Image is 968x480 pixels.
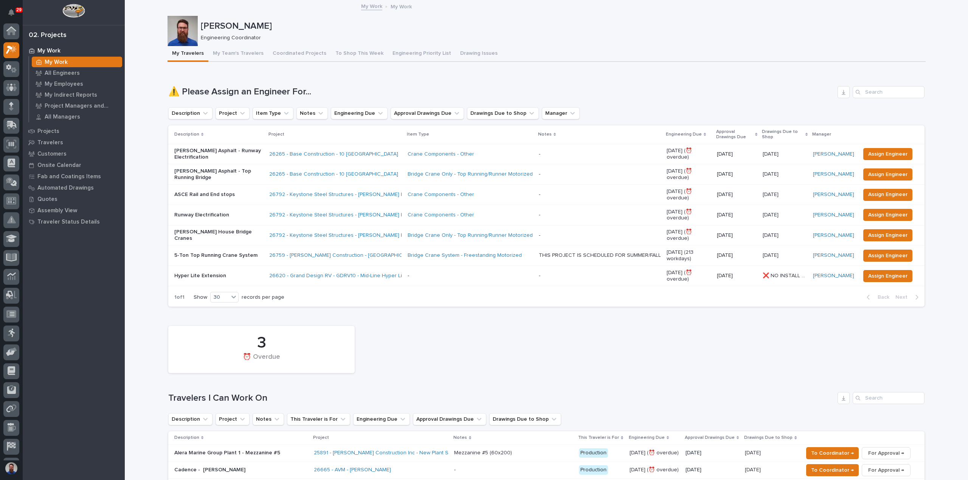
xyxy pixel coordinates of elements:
p: Traveler Status Details [37,219,100,225]
button: Item Type [253,107,293,119]
p: [DATE] [717,191,757,198]
button: Assign Engineer [863,189,912,201]
p: [DATE] (⏰ overdue) [667,229,711,242]
p: - [408,273,533,279]
p: Travelers [37,139,63,146]
p: Show [194,294,207,301]
p: [PERSON_NAME] House Bridge Cranes [174,229,263,242]
p: Project Managers and Engineers [45,103,119,110]
button: Notes [253,413,284,425]
a: 26665 - AVM - [PERSON_NAME] [314,467,391,473]
div: Search [853,86,925,98]
p: [DATE] [686,450,739,456]
button: This Traveler is For [287,413,350,425]
p: Alera Marine Group Plant 1 - Mezzanine #5 [174,450,307,456]
p: Runway Electrification [174,212,263,218]
p: 29 [17,7,22,12]
p: This Traveler is For [578,434,619,442]
button: Engineering Due [353,413,410,425]
p: [DATE] [763,170,780,177]
button: Description [168,107,213,119]
div: - [539,191,540,198]
tr: [PERSON_NAME] Asphalt - Top Running Bridge26265 - Base Construction - 10 [GEOGRAPHIC_DATA] Bridge... [168,164,925,185]
p: Engineering Coordinator [201,35,920,41]
a: 26265 - Base Construction - 10 [GEOGRAPHIC_DATA] [269,171,398,177]
span: Next [895,294,912,301]
a: My Employees [29,79,125,89]
p: [DATE] (⏰ overdue) [630,450,679,456]
a: 26759 - [PERSON_NAME] Construction - [GEOGRAPHIC_DATA] Department 5T Bridge Crane [269,252,492,259]
span: Assign Engineer [868,190,907,199]
a: 26620 - Grand Design RV - GDRV10 - Mid-Line Hyper Lite Extension [269,273,432,279]
div: Notifications29 [9,9,19,21]
button: Project [216,413,250,425]
p: Approval Drawings Due [716,128,754,142]
button: Assign Engineer [863,250,912,262]
h1: ⚠️ Please Assign an Engineer For... [168,86,835,97]
div: - [539,273,540,279]
a: My Work [361,2,382,10]
button: To Coordinator → [806,464,859,476]
a: Projects [23,125,125,137]
button: Assign Engineer [863,209,912,221]
a: Crane Components - Other [408,151,474,157]
button: users-avatar [3,460,19,476]
div: - [539,151,540,157]
p: Cadence - [PERSON_NAME] [174,467,307,473]
a: Fab and Coatings Items [23,171,125,182]
button: Coordinated Projects [268,46,331,62]
p: Drawings Due to Shop [762,128,803,142]
a: [PERSON_NAME] [813,151,854,157]
button: Assign Engineer [863,229,912,241]
a: My Indirect Reports [29,90,125,100]
a: 26792 - Keystone Steel Structures - [PERSON_NAME] House [269,212,417,218]
p: Quotes [37,196,57,203]
p: ASCE Rail and End stops [174,191,263,198]
button: Notifications [3,5,19,20]
p: Automated Drawings [37,185,94,191]
button: To Coordinator → [806,447,859,459]
p: [DATE] (⏰ overdue) [667,270,711,282]
p: ❌ NO INSTALL DATE! [763,271,808,279]
p: [DATE] [763,251,780,259]
h1: Travelers I Can Work On [168,393,835,404]
p: [DATE] (⏰ overdue) [630,467,679,473]
span: Assign Engineer [868,251,907,260]
p: [DATE] [763,231,780,239]
button: For Approval → [862,464,911,476]
a: Bridge Crane System - Freestanding Motorized [408,252,522,259]
a: 26792 - Keystone Steel Structures - [PERSON_NAME] House [269,191,417,198]
div: - [539,171,540,177]
p: Fab and Coatings Items [37,173,101,180]
a: My Work [23,45,125,56]
a: [PERSON_NAME] [813,171,854,177]
tr: Runway Electrification26792 - Keystone Steel Structures - [PERSON_NAME] House Crane Components - ... [168,205,925,225]
button: Project [216,107,250,119]
button: Next [892,294,925,301]
span: Assign Engineer [868,272,907,281]
p: [DATE] (⏰ overdue) [667,188,711,201]
button: Manager [542,107,580,119]
span: Assign Engineer [868,210,907,219]
p: Onsite Calendar [37,162,81,169]
button: Drawings Due to Shop [489,413,561,425]
div: 30 [211,293,229,301]
p: Engineering Due [666,130,702,139]
p: [DATE] [686,467,739,473]
a: [PERSON_NAME] [813,212,854,218]
p: [DATE] [763,150,780,157]
button: To Shop This Week [331,46,388,62]
tr: [PERSON_NAME] Asphalt - Runway Electrification26265 - Base Construction - 10 [GEOGRAPHIC_DATA] Cr... [168,144,925,164]
div: - [539,212,540,218]
tr: Hyper Lite Extension26620 - Grand Design RV - GDRV10 - Mid-Line Hyper Lite Extension -- [DATE] (⏰... [168,266,925,286]
p: My Indirect Reports [45,92,97,99]
div: THIS PROJECT IS SCHEDULED FOR SUMMER/FALL OF 2026 [539,252,661,259]
p: [DATE] [717,212,757,218]
button: Approval Drawings Due [413,413,486,425]
span: To Coordinator → [811,466,854,475]
a: Travelers [23,137,125,148]
div: Production [579,448,608,458]
input: Search [853,392,925,404]
span: Assign Engineer [868,231,907,240]
a: 26792 - Keystone Steel Structures - [PERSON_NAME] House [269,232,417,239]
